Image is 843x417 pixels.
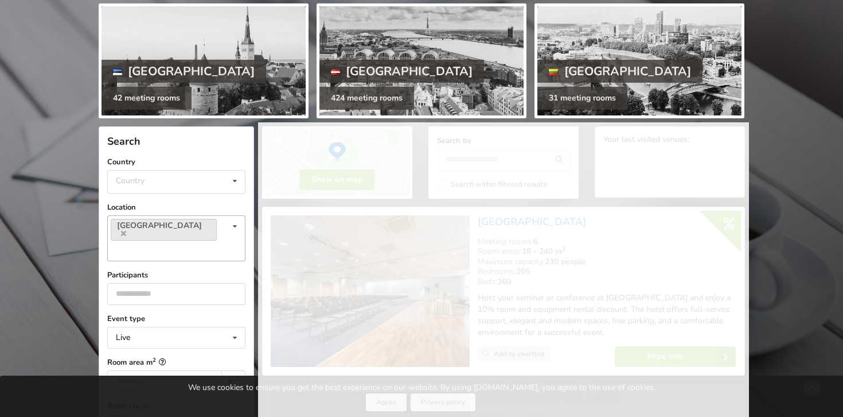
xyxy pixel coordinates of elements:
[116,176,145,186] div: Country
[221,370,245,392] div: m
[317,3,526,118] a: [GEOGRAPHIC_DATA] 424 meeting rooms
[107,313,245,325] label: Event type
[537,87,627,110] div: 31 meeting rooms
[107,202,245,213] label: Location
[534,3,744,118] a: [GEOGRAPHIC_DATA] 31 meeting rooms
[107,269,245,281] label: Participants
[153,356,156,364] sup: 2
[99,3,309,118] a: [GEOGRAPHIC_DATA] 42 meeting rooms
[102,87,192,110] div: 42 meeting rooms
[319,87,414,110] div: 424 meeting rooms
[111,219,217,241] a: [GEOGRAPHIC_DATA]
[107,156,245,168] label: Country
[102,60,267,83] div: [GEOGRAPHIC_DATA]
[116,334,130,342] div: Live
[537,60,702,83] div: [GEOGRAPHIC_DATA]
[319,60,485,83] div: [GEOGRAPHIC_DATA]
[107,134,140,148] span: Search
[107,357,245,368] label: Room area m
[235,374,239,383] sup: 2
